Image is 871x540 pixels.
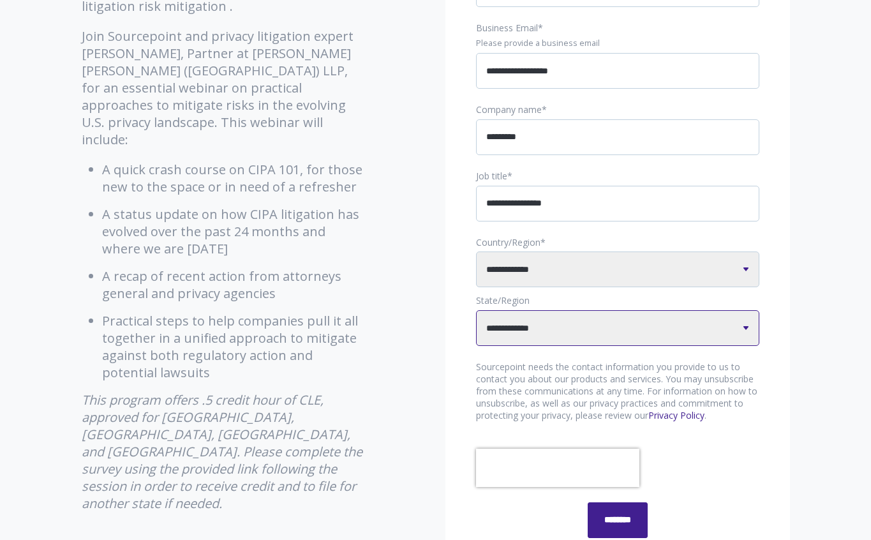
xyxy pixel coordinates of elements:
[476,449,639,487] iframe: reCAPTCHA
[476,38,759,49] legend: Please provide a business email
[102,161,366,195] li: A quick crash course on CIPA 101, for those new to the space or in need of a refresher
[82,391,362,512] em: This program offers .5 credit hour of CLE, approved for [GEOGRAPHIC_DATA], [GEOGRAPHIC_DATA], [GE...
[102,312,366,381] li: Practical steps to help companies pull it all together in a unified approach to mitigate against ...
[476,294,530,306] span: State/Region
[476,170,507,182] span: Job title
[476,361,759,422] p: Sourcepoint needs the contact information you provide to us to contact you about our products and...
[476,22,538,34] span: Business Email
[476,103,542,116] span: Company name
[102,267,366,302] li: A recap of recent action from attorneys general and privacy agencies
[476,236,540,248] span: Country/Region
[102,206,366,257] li: A status update on how CIPA litigation has evolved over the past 24 months and where we are [DATE]
[648,409,704,421] a: Privacy Policy
[82,27,366,148] p: Join Sourcepoint and privacy litigation expert [PERSON_NAME], Partner at [PERSON_NAME] [PERSON_NA...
